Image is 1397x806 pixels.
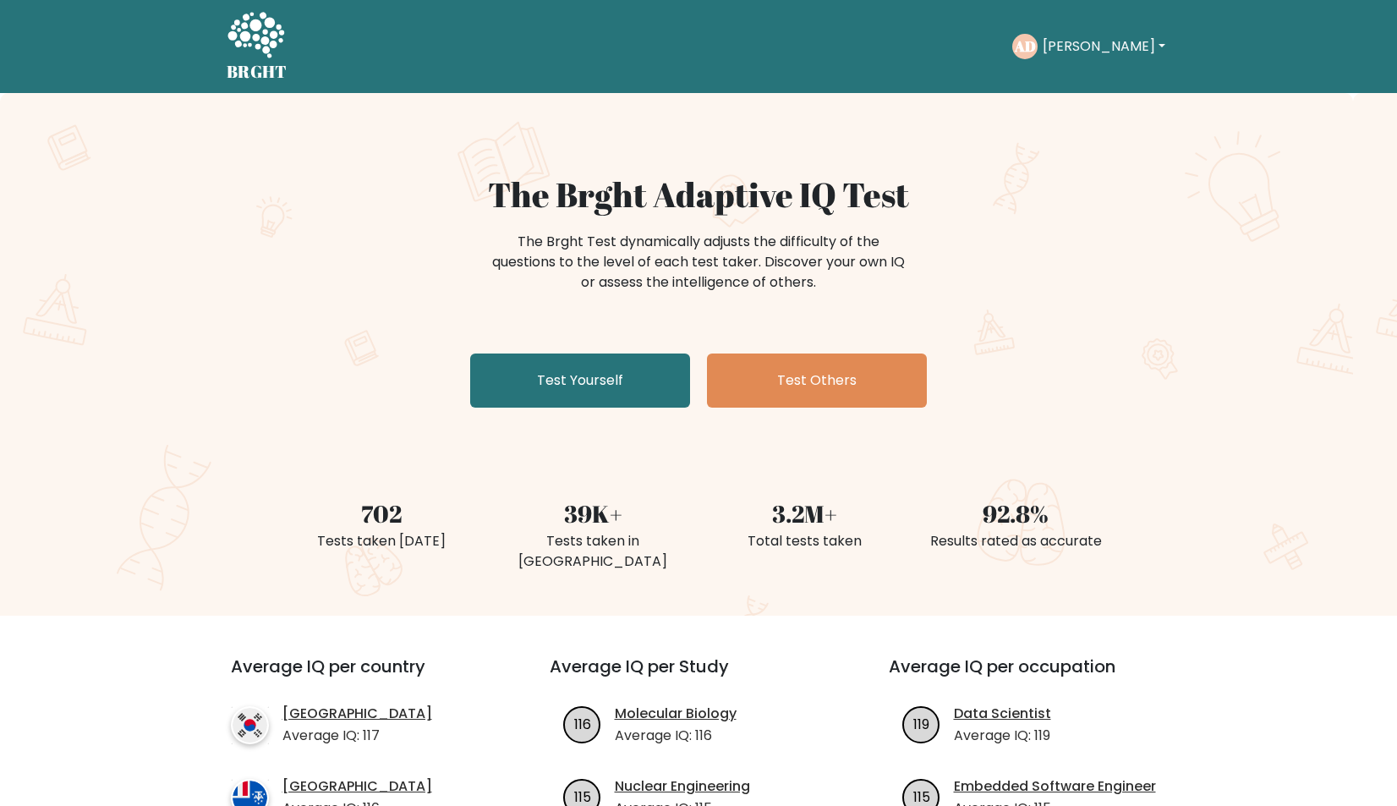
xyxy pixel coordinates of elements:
[954,776,1156,797] a: Embedded Software Engineer
[1038,36,1170,58] button: [PERSON_NAME]
[707,354,927,408] a: Test Others
[573,714,590,733] text: 116
[227,62,288,82] h5: BRGHT
[550,656,848,697] h3: Average IQ per Study
[286,174,1111,215] h1: The Brght Adaptive IQ Test
[282,704,432,724] a: [GEOGRAPHIC_DATA]
[615,726,737,746] p: Average IQ: 116
[497,496,688,531] div: 39K+
[231,706,269,744] img: country
[954,726,1051,746] p: Average IQ: 119
[1013,36,1035,56] text: AD
[497,531,688,572] div: Tests taken in [GEOGRAPHIC_DATA]
[709,496,900,531] div: 3.2M+
[920,531,1111,551] div: Results rated as accurate
[954,704,1051,724] a: Data Scientist
[920,496,1111,531] div: 92.8%
[615,704,737,724] a: Molecular Biology
[470,354,690,408] a: Test Yourself
[615,776,750,797] a: Nuclear Engineering
[709,531,900,551] div: Total tests taken
[912,787,929,806] text: 115
[487,232,910,293] div: The Brght Test dynamically adjusts the difficulty of the questions to the level of each test take...
[282,776,432,797] a: [GEOGRAPHIC_DATA]
[282,726,432,746] p: Average IQ: 117
[913,714,929,733] text: 119
[227,7,288,86] a: BRGHT
[889,656,1187,697] h3: Average IQ per occupation
[286,496,477,531] div: 702
[231,656,489,697] h3: Average IQ per country
[573,787,590,806] text: 115
[286,531,477,551] div: Tests taken [DATE]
